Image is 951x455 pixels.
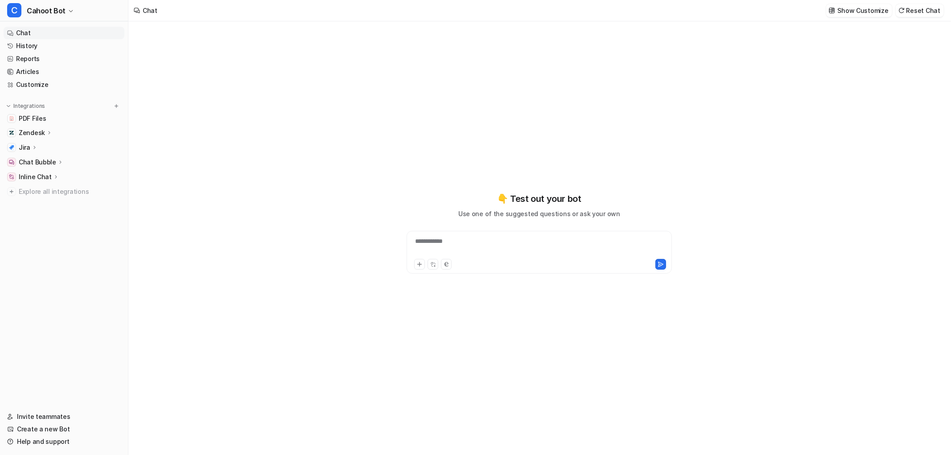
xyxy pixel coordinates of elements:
[9,174,14,180] img: Inline Chat
[4,27,124,39] a: Chat
[19,172,52,181] p: Inline Chat
[838,6,889,15] p: Show Customize
[4,53,124,65] a: Reports
[829,7,835,14] img: customize
[113,103,119,109] img: menu_add.svg
[9,116,14,121] img: PDF Files
[898,7,905,14] img: reset
[19,128,45,137] p: Zendesk
[19,184,121,199] span: Explore all integrations
[9,130,14,135] img: Zendesk
[5,103,12,109] img: expand menu
[896,4,944,17] button: Reset Chat
[9,160,14,165] img: Chat Bubble
[13,102,45,110] p: Integrations
[7,187,16,196] img: explore all integrations
[19,114,46,123] span: PDF Files
[9,145,14,150] img: Jira
[4,40,124,52] a: History
[4,78,124,91] a: Customize
[4,423,124,435] a: Create a new Bot
[497,192,581,205] p: 👇 Test out your bot
[19,158,56,167] p: Chat Bubble
[19,143,30,152] p: Jira
[27,4,66,17] span: Cahoot Bot
[4,112,124,125] a: PDF FilesPDF Files
[4,435,124,448] a: Help and support
[458,209,620,218] p: Use one of the suggested questions or ask your own
[143,6,157,15] div: Chat
[4,185,124,198] a: Explore all integrations
[4,66,124,78] a: Articles
[4,102,48,111] button: Integrations
[4,410,124,423] a: Invite teammates
[826,4,892,17] button: Show Customize
[7,3,21,17] span: C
